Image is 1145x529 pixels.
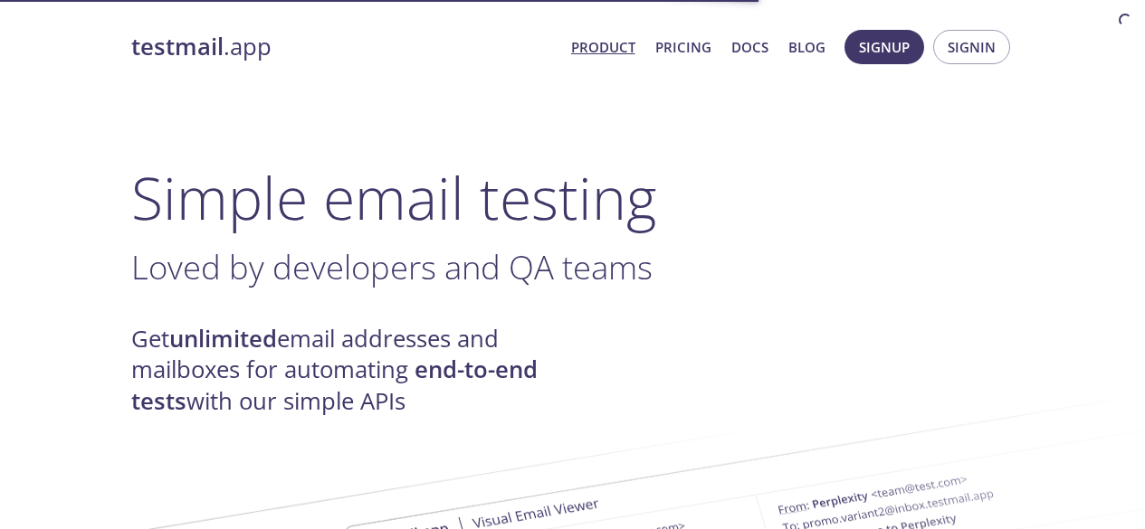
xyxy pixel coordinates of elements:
[131,31,224,62] strong: testmail
[131,32,557,62] a: testmail.app
[655,35,711,59] a: Pricing
[859,35,910,59] span: Signup
[933,30,1010,64] button: Signin
[131,354,538,416] strong: end-to-end tests
[788,35,825,59] a: Blog
[131,324,573,417] h4: Get email addresses and mailboxes for automating with our simple APIs
[948,35,996,59] span: Signin
[169,323,277,354] strong: unlimited
[131,163,1015,232] h1: Simple email testing
[571,35,635,59] a: Product
[844,30,924,64] button: Signup
[731,35,768,59] a: Docs
[131,244,653,289] span: Loved by developers and QA teams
